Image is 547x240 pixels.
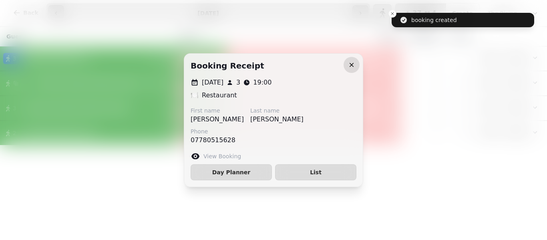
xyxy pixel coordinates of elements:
[197,169,265,175] span: Day Planner
[202,91,237,100] p: Restaurant
[191,127,235,135] label: Phone
[282,169,350,175] span: List
[203,152,241,160] label: View Booking
[191,115,244,124] p: [PERSON_NAME]
[275,164,356,180] button: List
[191,164,272,180] button: Day Planner
[202,78,223,87] p: [DATE]
[191,135,235,145] p: 07780515628
[191,107,244,115] label: First name
[236,78,240,87] p: 3
[250,115,304,124] p: [PERSON_NAME]
[191,60,264,71] h2: Booking receipt
[253,78,271,87] p: 19:00
[250,107,304,115] label: Last name
[191,91,199,100] p: 🍽️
